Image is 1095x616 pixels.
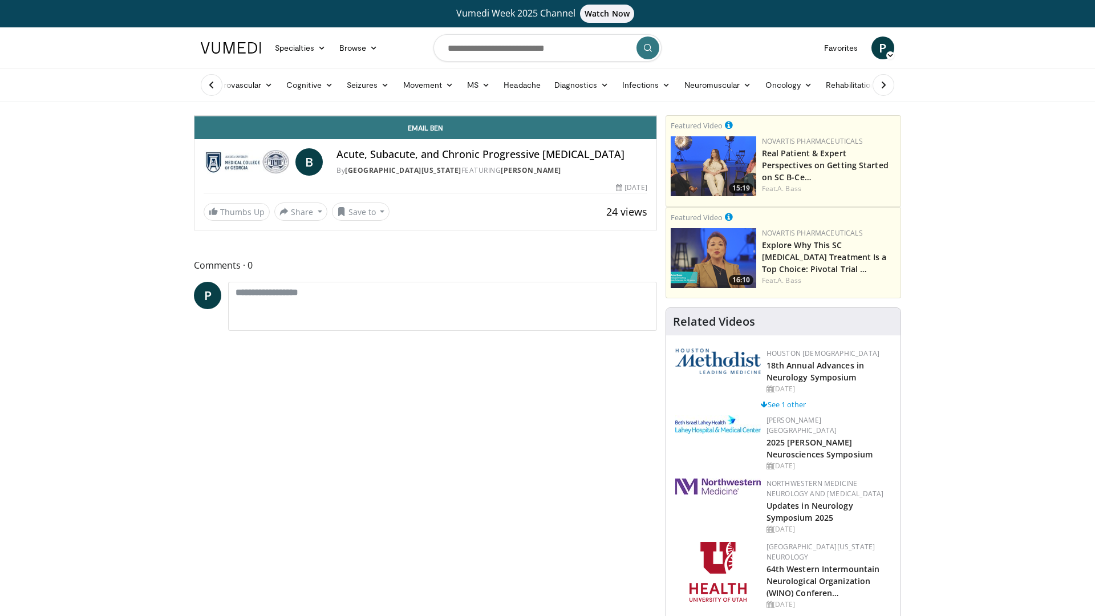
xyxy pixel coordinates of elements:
a: Rehabilitation [819,74,882,96]
a: Infections [615,74,678,96]
a: 15:19 [671,136,756,196]
a: Seizures [340,74,396,96]
a: [PERSON_NAME][GEOGRAPHIC_DATA] [766,415,837,435]
a: A. Bass [777,275,801,285]
a: Movement [396,74,461,96]
div: [DATE] [766,384,891,394]
a: P [194,282,221,309]
a: Cerebrovascular [194,74,279,96]
span: 16:10 [729,275,753,285]
a: Vumedi Week 2025 ChannelWatch Now [202,5,893,23]
a: Neuromuscular [678,74,759,96]
a: Novartis Pharmaceuticals [762,228,863,238]
span: Comments 0 [194,258,657,273]
a: [PERSON_NAME] [501,165,561,175]
a: A. Bass [777,184,801,193]
a: B [295,148,323,176]
h4: Acute, Subacute, and Chronic Progressive [MEDICAL_DATA] [336,148,647,161]
a: [GEOGRAPHIC_DATA][US_STATE] Neurology [766,542,875,562]
a: 16:10 [671,228,756,288]
span: 24 views [606,205,647,218]
small: Featured Video [671,212,723,222]
a: Updates in Neurology Symposium 2025 [766,500,853,523]
a: Northwestern Medicine Neurology and [MEDICAL_DATA] [766,479,884,499]
a: Houston [DEMOGRAPHIC_DATA] [766,348,879,358]
span: 15:19 [729,183,753,193]
span: Vumedi Week 2025 Channel [456,7,639,19]
span: Watch Now [580,5,634,23]
button: Share [274,202,327,221]
a: See 1 other [761,399,806,410]
div: Feat. [762,275,896,286]
a: P [871,37,894,59]
a: Favorites [817,37,865,59]
h4: Related Videos [673,315,755,329]
button: Save to [332,202,390,221]
a: Explore Why This SC [MEDICAL_DATA] Treatment Is a Top Choice: Pivotal Trial … [762,240,887,274]
img: f6362829-b0a3-407d-a044-59546adfd345.png.150x105_q85_autocrop_double_scale_upscale_version-0.2.png [690,542,747,602]
a: Diagnostics [547,74,615,96]
img: 2bf30652-7ca6-4be0-8f92-973f220a5948.png.150x105_q85_crop-smart_upscale.png [671,136,756,196]
a: Real Patient & Expert Perspectives on Getting Started on SC B-Ce… [762,148,889,183]
a: Oncology [759,74,820,96]
a: 18th Annual Advances in Neurology Symposium [766,360,864,383]
a: Cognitive [279,74,340,96]
img: VuMedi Logo [201,42,261,54]
img: Medical College of Georgia - Augusta University [204,148,291,176]
img: fac2b8e8-85fa-4965-ac55-c661781e9521.png.150x105_q85_crop-smart_upscale.png [671,228,756,288]
a: Headache [497,74,547,96]
div: Feat. [762,184,896,194]
a: MS [460,74,497,96]
div: [DATE] [766,461,891,471]
small: Featured Video [671,120,723,131]
div: [DATE] [766,599,891,610]
a: [GEOGRAPHIC_DATA][US_STATE] [345,165,461,175]
div: [DATE] [616,183,647,193]
a: Email Ben [194,116,656,139]
a: Specialties [268,37,332,59]
img: e7977282-282c-4444-820d-7cc2733560fd.jpg.150x105_q85_autocrop_double_scale_upscale_version-0.2.jpg [675,415,761,434]
img: 5e4488cc-e109-4a4e-9fd9-73bb9237ee91.png.150x105_q85_autocrop_double_scale_upscale_version-0.2.png [675,348,761,374]
input: Search topics, interventions [433,34,662,62]
a: Thumbs Up [204,203,270,221]
a: Novartis Pharmaceuticals [762,136,863,146]
a: Browse [332,37,385,59]
div: [DATE] [766,524,891,534]
div: By FEATURING [336,165,647,176]
a: 2025 [PERSON_NAME] Neurosciences Symposium [766,437,873,460]
a: 64th Western Intermountain Neurological Organization (WINO) Conferen… [766,564,880,598]
img: 2a462fb6-9365-492a-ac79-3166a6f924d8.png.150x105_q85_autocrop_double_scale_upscale_version-0.2.jpg [675,479,761,495]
